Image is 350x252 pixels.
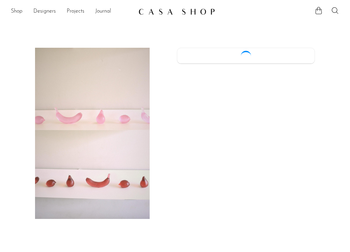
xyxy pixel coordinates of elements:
nav: Desktop navigation [11,6,133,17]
a: Journal [95,7,111,16]
ul: NEW HEADER MENU [11,6,133,17]
a: Projects [67,7,84,16]
a: Designers [33,7,56,16]
a: Shop [11,7,22,16]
